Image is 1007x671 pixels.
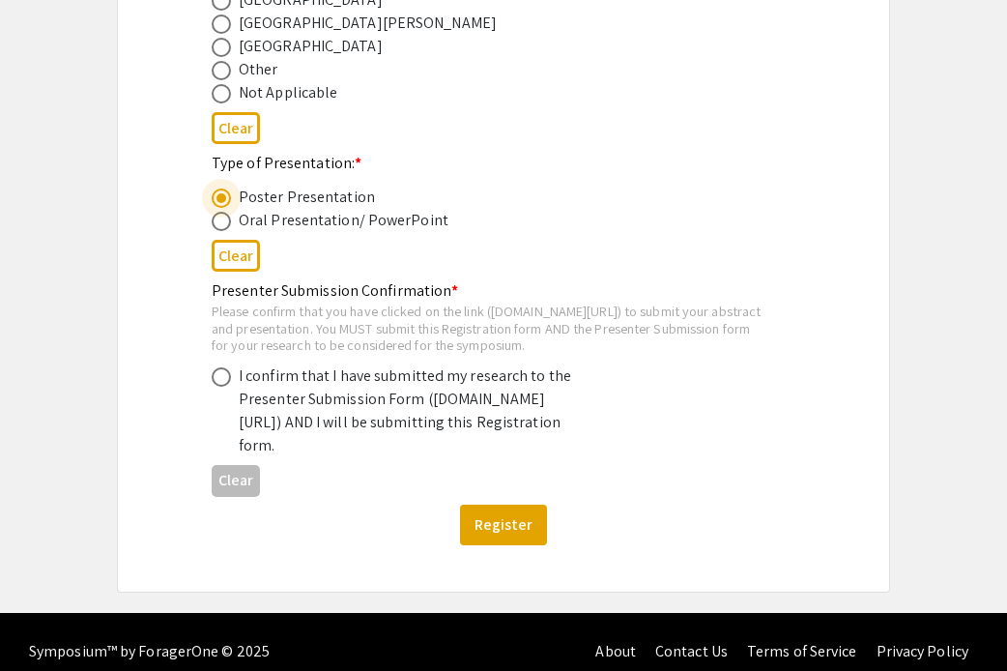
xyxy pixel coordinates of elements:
mat-label: Presenter Submission Confirmation [212,280,458,301]
a: About [595,641,636,661]
button: Clear [212,240,260,272]
button: Register [460,505,547,545]
a: Contact Us [655,641,728,661]
a: Terms of Service [747,641,857,661]
button: Clear [212,112,260,144]
mat-label: Type of Presentation: [212,153,361,173]
div: Please confirm that you have clicked on the link ([DOMAIN_NAME][URL]) to submit your abstract and... [212,303,764,354]
div: [GEOGRAPHIC_DATA][PERSON_NAME] [239,12,497,35]
a: Privacy Policy [877,641,968,661]
div: Oral Presentation/ PowerPoint [239,209,448,232]
div: Not Applicable [239,81,337,104]
div: [GEOGRAPHIC_DATA] [239,35,383,58]
iframe: Chat [14,584,82,656]
button: Clear [212,465,260,497]
div: I confirm that I have submitted my research to the Presenter Submission Form ([DOMAIN_NAME][URL])... [239,365,577,457]
div: Poster Presentation [239,186,375,209]
div: Other [239,58,278,81]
